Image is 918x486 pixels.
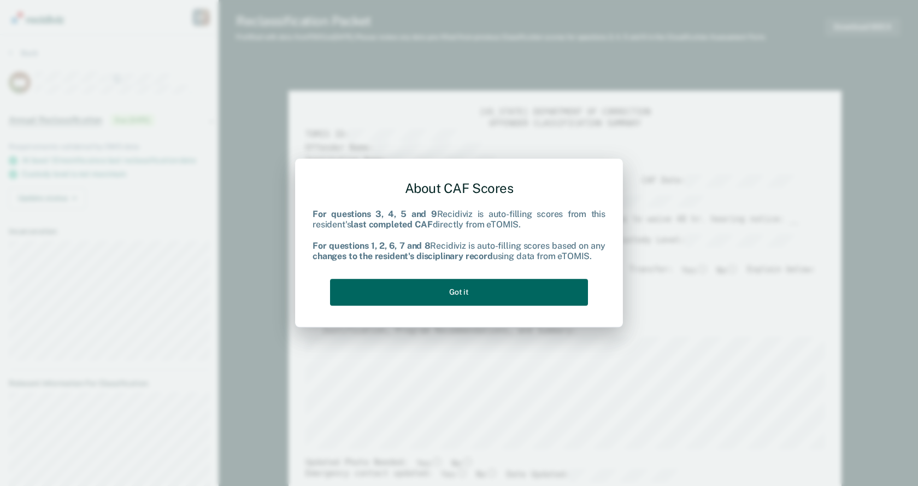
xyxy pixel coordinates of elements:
b: changes to the resident's disciplinary record [313,251,493,261]
div: Recidiviz is auto-filling scores from this resident's directly from eTOMIS. Recidiviz is auto-fil... [313,209,605,262]
div: About CAF Scores [313,172,605,205]
button: Got it [330,279,588,306]
b: For questions 1, 2, 6, 7 and 8 [313,241,430,251]
b: last completed CAF [351,220,432,230]
b: For questions 3, 4, 5 and 9 [313,209,437,220]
